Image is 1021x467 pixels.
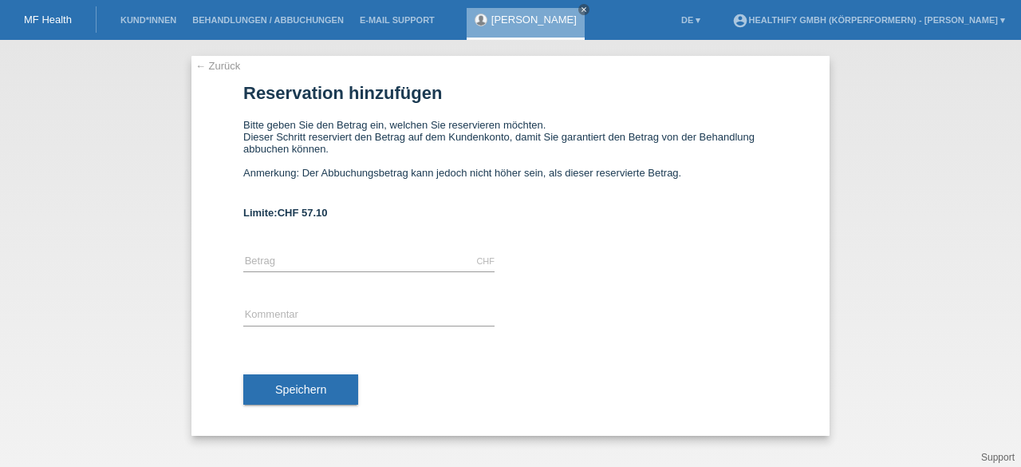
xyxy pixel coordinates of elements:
span: CHF 57.10 [278,207,328,219]
i: close [580,6,588,14]
h1: Reservation hinzufügen [243,83,778,103]
a: DE ▾ [673,15,708,25]
b: Limite: [243,207,328,219]
a: MF Health [24,14,72,26]
span: Speichern [275,383,326,396]
a: E-Mail Support [352,15,443,25]
a: Support [981,452,1015,463]
button: Speichern [243,374,358,405]
a: [PERSON_NAME] [491,14,577,26]
a: ← Zurück [195,60,240,72]
i: account_circle [732,13,748,29]
a: Kund*innen [112,15,184,25]
div: CHF [476,256,495,266]
a: Behandlungen / Abbuchungen [184,15,352,25]
div: Bitte geben Sie den Betrag ein, welchen Sie reservieren möchten. Dieser Schritt reserviert den Be... [243,119,778,191]
a: account_circleHealthify GmbH (Körperformern) - [PERSON_NAME] ▾ [724,15,1013,25]
a: close [578,4,589,15]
